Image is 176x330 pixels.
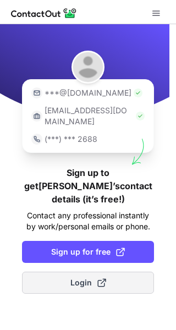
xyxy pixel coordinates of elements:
[31,134,42,145] img: https://contactout.com/extension/app/static/media/login-phone-icon.bacfcb865e29de816d437549d7f4cb...
[45,105,134,127] p: [EMAIL_ADDRESS][DOMAIN_NAME]
[70,277,106,288] span: Login
[22,166,154,206] h1: Sign up to get [PERSON_NAME]’s contact details (it’s free!)
[31,111,42,122] img: https://contactout.com/extension/app/static/media/login-work-icon.638a5007170bc45168077fde17b29a1...
[45,87,131,98] p: ***@[DOMAIN_NAME]
[22,241,154,263] button: Sign up for free
[136,112,145,120] img: Check Icon
[71,51,105,84] img: Bill Gates
[51,246,125,257] span: Sign up for free
[22,210,154,232] p: Contact any professional instantly by work/personal emails or phone.
[22,272,154,294] button: Login
[11,7,77,20] img: ContactOut v5.3.10
[134,89,142,97] img: Check Icon
[31,87,42,98] img: https://contactout.com/extension/app/static/media/login-email-icon.f64bce713bb5cd1896fef81aa7b14a...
